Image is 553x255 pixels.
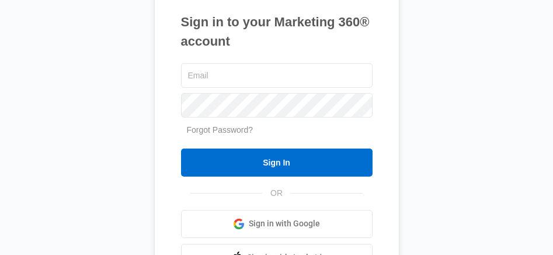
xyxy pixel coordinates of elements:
[181,210,373,238] a: Sign in with Google
[181,149,373,177] input: Sign In
[181,12,373,51] h1: Sign in to your Marketing 360® account
[262,187,291,199] span: OR
[249,218,320,230] span: Sign in with Google
[181,63,373,88] input: Email
[187,125,253,135] a: Forgot Password?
